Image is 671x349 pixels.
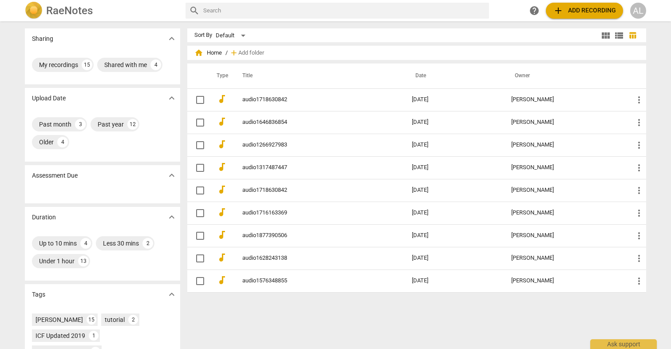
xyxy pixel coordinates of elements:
[194,32,212,39] div: Sort By
[105,315,125,324] div: tutorial
[80,238,91,249] div: 4
[36,315,83,324] div: [PERSON_NAME]
[634,276,644,286] span: more_vert
[25,2,178,20] a: LogoRaeNotes
[553,5,616,16] span: Add recording
[165,210,178,224] button: Show more
[634,117,644,128] span: more_vert
[46,4,93,17] h2: RaeNotes
[590,339,657,349] div: Ask support
[405,63,504,88] th: Date
[203,4,485,18] input: Search
[217,230,227,240] span: audiotrack
[405,134,504,156] td: [DATE]
[553,5,564,16] span: add
[405,270,504,292] td: [DATE]
[634,140,644,151] span: more_vert
[614,30,624,41] span: view_list
[165,91,178,105] button: Show more
[242,142,380,148] a: audio1266927983
[57,137,68,147] div: 4
[166,289,177,300] span: expand_more
[511,164,620,171] div: [PERSON_NAME]
[39,60,78,69] div: My recordings
[165,32,178,45] button: Show more
[405,156,504,179] td: [DATE]
[32,94,66,103] p: Upload Date
[98,120,124,129] div: Past year
[36,331,85,340] div: ICF Updated 2019
[82,59,92,70] div: 15
[39,120,71,129] div: Past month
[32,34,53,44] p: Sharing
[232,63,405,88] th: Title
[32,213,56,222] p: Duration
[242,96,380,103] a: audio1718630842
[166,170,177,181] span: expand_more
[189,5,200,16] span: search
[634,208,644,218] span: more_vert
[511,96,620,103] div: [PERSON_NAME]
[127,119,138,130] div: 12
[32,290,45,299] p: Tags
[150,59,161,70] div: 4
[405,179,504,202] td: [DATE]
[217,207,227,218] span: audiotrack
[634,95,644,105] span: more_vert
[89,331,99,341] div: 1
[165,169,178,182] button: Show more
[630,3,646,19] button: AL
[634,230,644,241] span: more_vert
[75,119,86,130] div: 3
[194,48,222,57] span: Home
[142,238,153,249] div: 2
[504,63,627,88] th: Owner
[194,48,203,57] span: home
[634,185,644,196] span: more_vert
[405,88,504,111] td: [DATE]
[165,288,178,301] button: Show more
[242,119,380,126] a: audio1646836854
[217,94,227,104] span: audiotrack
[166,33,177,44] span: expand_more
[217,162,227,172] span: audiotrack
[546,3,623,19] button: Upload
[242,232,380,239] a: audio1877390506
[39,257,75,266] div: Under 1 hour
[229,48,238,57] span: add
[511,278,620,284] div: [PERSON_NAME]
[634,253,644,264] span: more_vert
[405,224,504,247] td: [DATE]
[166,93,177,103] span: expand_more
[217,275,227,286] span: audiotrack
[217,139,227,150] span: audiotrack
[628,31,637,40] span: table_chart
[242,255,380,262] a: audio1628243138
[242,278,380,284] a: audio1576348855
[32,171,78,180] p: Assessment Due
[217,252,227,263] span: audiotrack
[238,50,264,56] span: Add folder
[104,60,147,69] div: Shared with me
[166,212,177,222] span: expand_more
[511,142,620,148] div: [PERSON_NAME]
[128,315,138,325] div: 2
[103,239,139,248] div: Less 30 mins
[526,3,542,19] a: Help
[634,163,644,173] span: more_vert
[242,187,380,194] a: audio1718630842
[405,247,504,270] td: [DATE]
[511,210,620,216] div: [PERSON_NAME]
[25,2,43,20] img: Logo
[405,111,504,134] td: [DATE]
[511,187,620,194] div: [PERSON_NAME]
[225,50,228,56] span: /
[87,315,96,325] div: 15
[511,119,620,126] div: [PERSON_NAME]
[216,28,249,43] div: Default
[612,29,626,42] button: List view
[39,239,77,248] div: Up to 10 mins
[600,30,611,41] span: view_module
[242,210,380,216] a: audio1716163369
